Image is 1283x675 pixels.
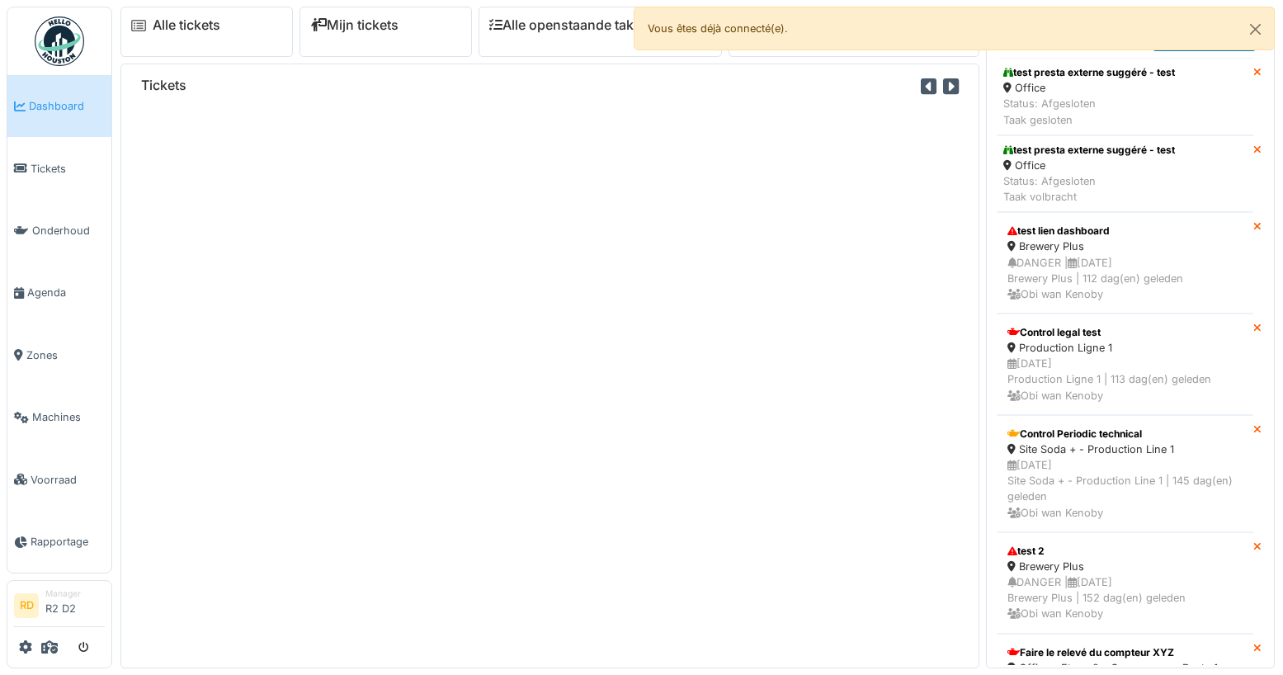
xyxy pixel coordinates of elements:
[1007,224,1243,238] div: test lien dashboard
[1007,559,1243,574] div: Brewery Plus
[35,17,84,66] img: Badge_color-CXgf-gQk.svg
[7,200,111,262] a: Onderhoud
[32,223,105,238] span: Onderhoud
[32,409,105,425] span: Machines
[997,212,1253,314] a: test lien dashboard Brewery Plus DANGER |[DATE]Brewery Plus | 112 dag(en) geleden Obi wan Kenoby
[141,78,186,93] h6: Tickets
[1003,96,1175,127] div: Status: Afgesloten Taak gesloten
[1007,441,1243,457] div: Site Soda + - Production Line 1
[31,534,105,550] span: Rapportage
[7,324,111,386] a: Zones
[45,588,105,600] div: Manager
[1007,574,1243,622] div: DANGER | [DATE] Brewery Plus | 152 dag(en) geleden Obi wan Kenoby
[1007,255,1243,303] div: DANGER | [DATE] Brewery Plus | 112 dag(en) geleden Obi wan Kenoby
[997,415,1253,532] a: Control Periodic technical Site Soda + - Production Line 1 [DATE]Site Soda + - Production Line 1 ...
[1007,645,1243,660] div: Faire le relevé du compteur XYZ
[14,588,105,627] a: RD ManagerR2 D2
[1003,173,1175,205] div: Status: Afgesloten Taak volbracht
[489,17,649,33] a: Alle openstaande taken
[1003,80,1175,96] div: Office
[1007,427,1243,441] div: Control Periodic technical
[634,7,1276,50] div: Vous êtes déjà connecté(e).
[997,58,1253,135] a: test presta externe suggéré - test Office Status: AfgeslotenTaak gesloten
[1007,238,1243,254] div: Brewery Plus
[1007,544,1243,559] div: test 2
[29,98,105,114] span: Dashboard
[1003,158,1175,173] div: Office
[1237,7,1274,51] button: Close
[7,386,111,448] a: Machines
[27,285,105,300] span: Agenda
[7,137,111,199] a: Tickets
[7,262,111,323] a: Agenda
[1007,325,1243,340] div: Control legal test
[1003,143,1175,158] div: test presta externe suggéré - test
[7,511,111,573] a: Rapportage
[153,17,220,33] a: Alle tickets
[1007,457,1243,521] div: [DATE] Site Soda + - Production Line 1 | 145 dag(en) geleden Obi wan Kenoby
[45,588,105,623] li: R2 D2
[7,448,111,510] a: Voorraad
[1003,65,1175,80] div: test presta externe suggéré - test
[31,472,105,488] span: Voorraad
[1007,340,1243,356] div: Production Ligne 1
[997,135,1253,213] a: test presta externe suggéré - test Office Status: AfgeslotenTaak volbracht
[31,161,105,177] span: Tickets
[997,532,1253,634] a: test 2 Brewery Plus DANGER |[DATE]Brewery Plus | 152 dag(en) geleden Obi wan Kenoby
[310,17,399,33] a: Mijn tickets
[7,75,111,137] a: Dashboard
[1007,356,1243,404] div: [DATE] Production Ligne 1 | 113 dag(en) geleden Obi wan Kenoby
[997,314,1253,415] a: Control legal test Production Ligne 1 [DATE]Production Ligne 1 | 113 dag(en) geleden Obi wan Kenoby
[14,593,39,618] li: RD
[26,347,105,363] span: Zones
